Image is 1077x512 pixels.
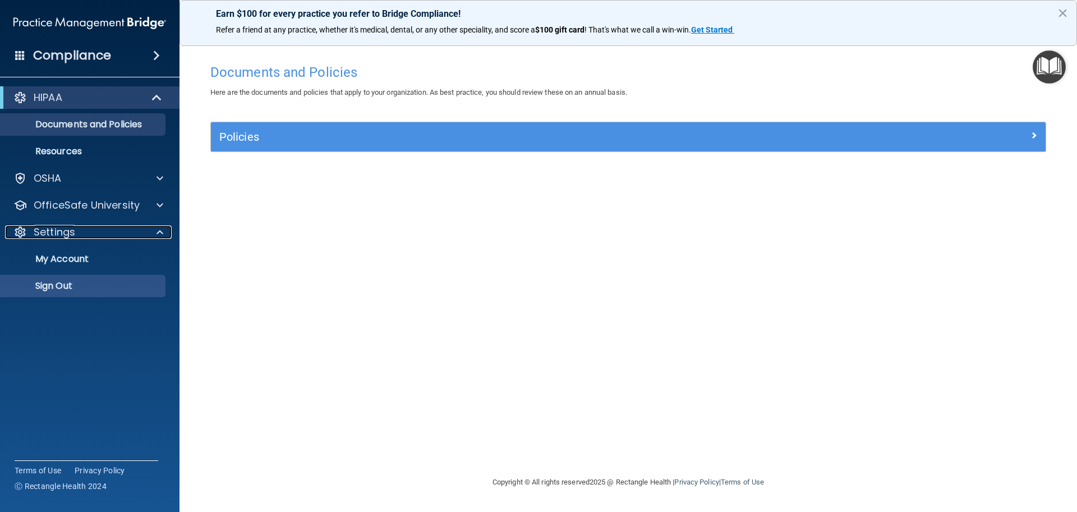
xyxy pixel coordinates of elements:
[34,225,75,239] p: Settings
[883,432,1064,477] iframe: Drift Widget Chat Controller
[7,119,160,130] p: Documents and Policies
[1057,4,1068,22] button: Close
[216,25,535,34] span: Refer a friend at any practice, whether it's medical, dental, or any other speciality, and score a
[210,65,1046,80] h4: Documents and Policies
[674,478,719,486] a: Privacy Policy
[33,48,111,63] h4: Compliance
[13,12,166,34] img: PMB logo
[7,280,160,292] p: Sign Out
[15,481,107,492] span: Ⓒ Rectangle Health 2024
[721,478,764,486] a: Terms of Use
[34,172,62,185] p: OSHA
[216,8,1041,19] p: Earn $100 for every practice you refer to Bridge Compliance!
[210,88,627,96] span: Here are the documents and policies that apply to your organization. As best practice, you should...
[34,91,62,104] p: HIPAA
[75,465,125,476] a: Privacy Policy
[691,25,734,34] a: Get Started
[424,464,833,500] div: Copyright © All rights reserved 2025 @ Rectangle Health | |
[1033,50,1066,84] button: Open Resource Center
[13,172,163,185] a: OSHA
[691,25,733,34] strong: Get Started
[584,25,691,34] span: ! That's what we call a win-win.
[7,146,160,157] p: Resources
[13,91,163,104] a: HIPAA
[219,128,1037,146] a: Policies
[13,199,163,212] a: OfficeSafe University
[13,225,163,239] a: Settings
[535,25,584,34] strong: $100 gift card
[7,253,160,265] p: My Account
[34,199,140,212] p: OfficeSafe University
[219,131,829,143] h5: Policies
[15,465,61,476] a: Terms of Use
